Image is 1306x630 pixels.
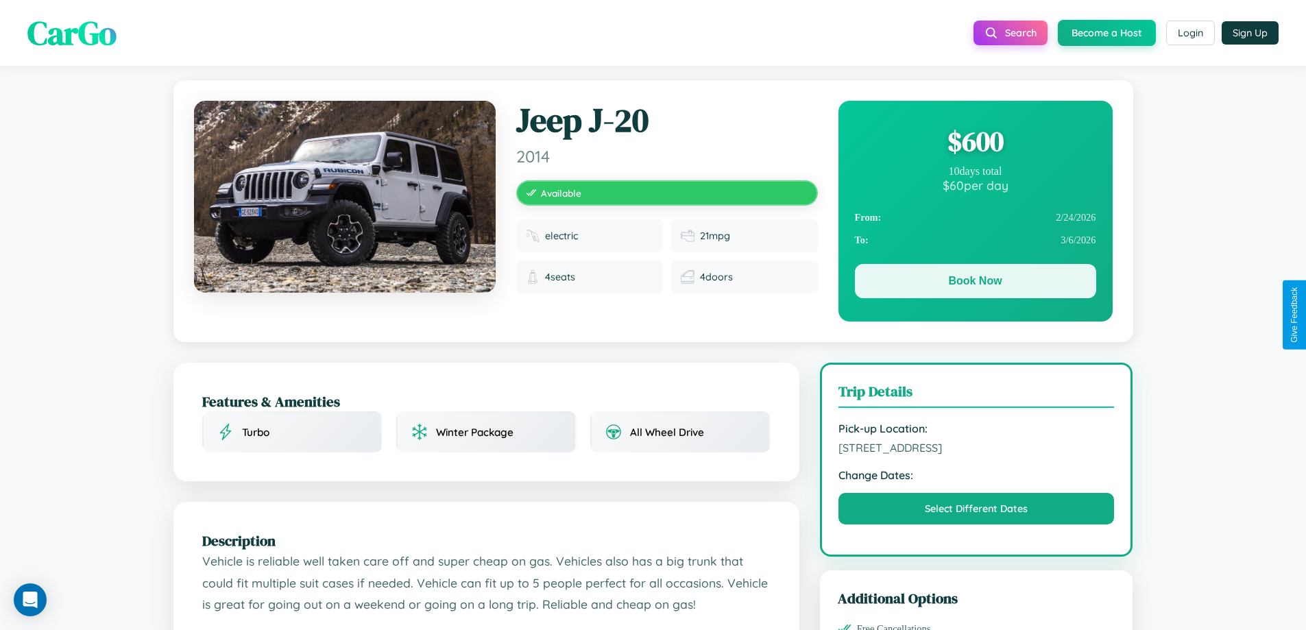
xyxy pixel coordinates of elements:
div: 3 / 6 / 2026 [855,229,1096,252]
img: Doors [681,270,694,284]
img: Fuel type [526,229,540,243]
div: $ 600 [855,123,1096,160]
h2: Features & Amenities [202,391,771,411]
button: Select Different Dates [838,493,1115,524]
div: 2 / 24 / 2026 [855,206,1096,229]
img: Jeep J-20 2014 [194,101,496,293]
span: All Wheel Drive [630,426,704,439]
h1: Jeep J-20 [516,101,818,141]
h3: Trip Details [838,381,1115,408]
strong: From: [855,212,882,223]
button: Sign Up [1222,21,1279,45]
div: Open Intercom Messenger [14,583,47,616]
button: Become a Host [1058,20,1156,46]
span: 21 mpg [700,230,730,242]
div: $ 60 per day [855,178,1096,193]
span: Search [1005,27,1037,39]
img: Seats [526,270,540,284]
span: [STREET_ADDRESS] [838,441,1115,455]
strong: Change Dates: [838,468,1115,482]
span: 2014 [516,146,818,167]
p: Vehicle is reliable well taken care off and super cheap on gas. Vehicles also has a big trunk tha... [202,550,771,616]
div: Give Feedback [1290,287,1299,343]
button: Search [974,21,1048,45]
span: 4 seats [545,271,575,283]
span: Winter Package [436,426,513,439]
button: Book Now [855,264,1096,298]
span: electric [545,230,578,242]
span: Available [541,187,581,199]
button: Login [1166,21,1215,45]
span: 4 doors [700,271,733,283]
h2: Description [202,531,771,550]
img: Fuel efficiency [681,229,694,243]
span: CarGo [27,10,117,56]
strong: Pick-up Location: [838,422,1115,435]
strong: To: [855,234,869,246]
div: 10 days total [855,165,1096,178]
span: Turbo [242,426,269,439]
h3: Additional Options [838,588,1115,608]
